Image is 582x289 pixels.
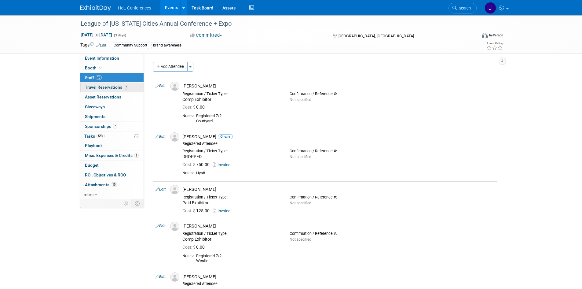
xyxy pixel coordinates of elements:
span: 58% [97,134,105,138]
div: Notes: [182,254,194,258]
div: [PERSON_NAME] [182,274,495,280]
img: Associate-Profile-5.png [170,185,179,194]
div: Event Format [441,32,503,41]
div: Comp Exhibitor [182,97,280,102]
span: Misc. Expenses & Credits [85,153,139,158]
div: Registered Attendee [182,141,495,146]
span: Staff [85,75,102,80]
span: Onsite [218,134,233,139]
span: ROI, Objectives & ROO [85,172,126,177]
span: 0.00 [182,245,207,250]
div: Confirmation / Reference #: [290,231,388,236]
div: Registered 7/2 Courtyard [196,113,495,124]
span: Cost: $ [182,162,196,167]
i: Booth reservation complete [99,66,102,69]
span: Sponsorships [85,124,117,129]
img: Associate-Profile-5.png [170,82,179,91]
a: Edit [156,224,166,228]
span: Asset Reservations [85,94,121,99]
img: Associate-Profile-5.png [170,222,179,231]
span: [GEOGRAPHIC_DATA], [GEOGRAPHIC_DATA] [338,34,414,38]
span: 2 [113,124,117,128]
span: Cost: $ [182,208,196,213]
a: Misc. Expenses & Credits1 [80,151,144,160]
td: Tags [80,42,106,49]
div: Comp Exhibitor [182,237,280,242]
a: Sponsorships2 [80,122,144,131]
a: more [80,190,144,199]
a: Edit [96,43,106,47]
span: Search [457,6,471,10]
a: Search [448,3,477,13]
button: Committed [188,32,225,39]
a: Invoice [213,162,233,167]
span: Event Information [85,56,119,61]
div: Confirmation / Reference #: [290,149,388,154]
span: Shipments [85,114,105,119]
span: (3 days) [113,33,126,37]
a: Attachments15 [80,180,144,190]
a: Edit [156,275,166,279]
td: Personalize Event Tab Strip [121,199,131,207]
div: [PERSON_NAME] [182,83,495,89]
div: Registration / Ticket Type: [182,149,280,154]
div: Notes: [182,113,194,118]
img: Format-Inperson.png [482,33,488,38]
a: Staff10 [80,73,144,83]
span: Attachments [85,182,117,187]
span: [DATE] [DATE] [80,32,112,38]
a: Event Information [80,54,144,63]
a: Asset Reservations [80,92,144,102]
span: 10 [96,75,102,80]
button: Add Attendee [153,62,188,72]
a: Booth [80,63,144,73]
img: Associate-Profile-5.png [170,272,179,282]
div: League of [US_STATE] Cities Annual Conference + Expo [79,18,467,29]
div: In-Person [489,33,503,38]
div: Registration / Ticket Type: [182,231,280,236]
a: Shipments [80,112,144,121]
div: Registered Attendee [182,281,495,286]
span: 0.00 [182,105,207,109]
div: DROPPED [182,154,280,160]
span: Travel Reservations [85,85,128,90]
td: Toggle Event Tabs [131,199,144,207]
div: Paid Exhibitor [182,200,280,206]
div: [PERSON_NAME] [182,134,495,140]
span: 750.00 [182,162,212,167]
span: 7 [124,85,128,90]
span: Not specified [290,155,311,159]
a: Giveaways [80,102,144,112]
a: Travel Reservations7 [80,83,144,92]
div: Community Support [112,42,149,49]
img: Johnny Nguyen [485,2,496,14]
div: Confirmation / Reference #: [290,195,388,200]
img: Associate-Profile-5.png [170,132,179,142]
span: Cost: $ [182,245,196,250]
span: 125.00 [182,208,212,213]
span: more [84,192,93,197]
span: Not specified [290,201,311,205]
div: [PERSON_NAME] [182,187,495,192]
div: [PERSON_NAME] [182,223,495,229]
span: Budget [85,163,99,168]
span: Not specified [290,98,311,102]
span: Cost: $ [182,105,196,109]
div: brand awareness [151,42,183,49]
span: Not specified [290,237,311,242]
a: Playbook [80,141,144,150]
span: Booth [85,65,104,70]
a: Edit [156,135,166,139]
img: ExhibitDay [80,5,111,11]
div: Event Rating [486,42,503,45]
span: Giveaways [85,104,105,109]
div: Registration / Ticket Type: [182,195,280,200]
div: Hyatt [196,171,495,176]
div: Registration / Ticket Type: [182,91,280,96]
a: Edit [156,187,166,191]
a: Invoice [213,209,233,213]
a: ROI, Objectives & ROO [80,170,144,180]
div: Confirmation / Reference #: [290,91,388,96]
a: Budget [80,161,144,170]
a: Tasks58% [80,132,144,141]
